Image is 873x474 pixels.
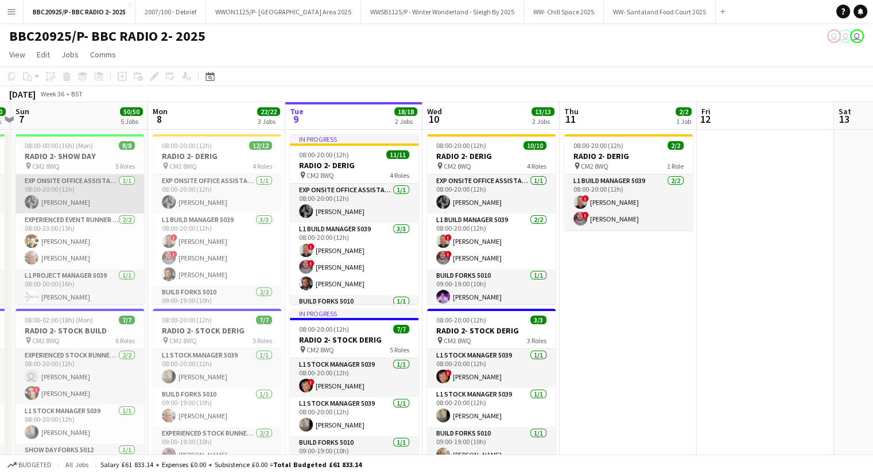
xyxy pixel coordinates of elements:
[827,29,841,43] app-user-avatar: Elizabeth Ramirez Baca
[15,106,29,116] span: Sun
[38,90,67,98] span: Week 36
[37,49,50,60] span: Edit
[290,134,418,304] app-job-card: In progress08:00-20:00 (12h)11/11RADIO 2- DERIG CM2 8WQ4 RolesExp Onsite Office Assistant 50121/1...
[290,184,418,223] app-card-role: Exp Onsite Office Assistant 50121/108:00-20:00 (12h)[PERSON_NAME]
[394,107,417,116] span: 18/18
[427,213,556,269] app-card-role: L1 Build Manager 50392/208:00-20:00 (12h)![PERSON_NAME]![PERSON_NAME]
[15,405,144,444] app-card-role: L1 Stock Manager 50391/108:00-20:00 (12h)[PERSON_NAME]
[427,134,556,304] app-job-card: 08:00-20:00 (12h)10/10RADIO 2- DERIG CM2 8WQ4 RolesExp Onsite Office Assistant 50121/108:00-20:00...
[390,171,409,180] span: 4 Roles
[121,117,142,126] div: 5 Jobs
[169,336,197,345] span: CM2 8WQ
[701,106,711,116] span: Fri
[33,386,40,393] span: !
[169,162,197,170] span: CM2 8WQ
[153,286,281,341] app-card-role: Build Forks 50102/209:00-19:00 (10h)
[100,460,362,469] div: Salary £61 833.14 + Expenses £0.00 + Subsistence £0.00 =
[530,316,546,324] span: 3/3
[9,88,36,100] div: [DATE]
[308,243,315,250] span: !
[290,223,418,295] app-card-role: L1 Build Manager 50393/308:00-20:00 (12h)![PERSON_NAME]![PERSON_NAME][PERSON_NAME]
[119,316,135,324] span: 7/7
[90,49,116,60] span: Comms
[436,141,486,150] span: 08:00-20:00 (12h)
[9,49,25,60] span: View
[299,325,349,333] span: 08:00-20:00 (12h)
[256,316,272,324] span: 7/7
[668,141,684,150] span: 2/2
[386,150,409,159] span: 11/11
[425,112,442,126] span: 10
[15,134,144,304] app-job-card: 08:00-00:00 (16h) (Mon)8/8RADIO 2- SHOW DAY CM2 8WQ5 RolesExp Onsite Office Assistant 50121/108:0...
[25,316,93,324] span: 08:00-02:00 (18h) (Mon)
[393,325,409,333] span: 7/7
[581,162,608,170] span: CM2 8WQ
[290,309,418,318] div: In progress
[527,162,546,170] span: 4 Roles
[15,269,144,308] app-card-role: L1 Project Manager 50391/108:00-00:00 (16h)[PERSON_NAME]
[25,141,93,150] span: 08:00-00:00 (16h) (Mon)
[700,112,711,126] span: 12
[573,141,623,150] span: 08:00-20:00 (12h)
[290,397,418,436] app-card-role: L1 Stock Manager 50391/108:00-20:00 (12h)[PERSON_NAME]
[290,134,418,143] div: In progress
[162,316,212,324] span: 08:00-20:00 (12h)
[427,309,556,466] div: 08:00-20:00 (12h)3/3RADIO 2- STOCK DERIG CM2 8WQ3 RolesL1 Stock Manager 50391/108:00-20:00 (12h)!...
[170,234,177,241] span: !
[120,107,143,116] span: 50/50
[32,162,60,170] span: CM2 8WQ
[445,234,452,241] span: !
[135,1,206,23] button: 2007/100 - Debrief
[427,427,556,466] app-card-role: Build Forks 50101/109:00-19:00 (10h)[PERSON_NAME]
[839,29,852,43] app-user-avatar: Grace Shorten
[15,349,144,405] app-card-role: Experienced Stock Runner 50122/208:00-20:00 (12h) [PERSON_NAME]![PERSON_NAME]
[290,295,418,334] app-card-role: Build Forks 50101/1
[564,151,693,161] h3: RADIO 2- DERIG
[427,269,556,308] app-card-role: Build Forks 50101/109:00-19:00 (10h)[PERSON_NAME]
[427,174,556,213] app-card-role: Exp Onsite Office Assistant 50121/108:00-20:00 (12h)[PERSON_NAME]
[15,174,144,213] app-card-role: Exp Onsite Office Assistant 50121/108:00-20:00 (12h)[PERSON_NAME]
[427,349,556,388] app-card-role: L1 Stock Manager 50391/108:00-20:00 (12h)![PERSON_NAME]
[18,461,52,469] span: Budgeted
[564,134,693,230] div: 08:00-20:00 (12h)2/2RADIO 2- DERIG CM2 8WQ1 RoleL1 Build Manager 50392/208:00-20:00 (12h)![PERSON...
[839,106,851,116] span: Sat
[427,388,556,427] app-card-role: L1 Stock Manager 50391/108:00-20:00 (12h)[PERSON_NAME]
[119,141,135,150] span: 8/8
[115,162,135,170] span: 5 Roles
[14,112,29,126] span: 7
[427,106,442,116] span: Wed
[253,162,272,170] span: 4 Roles
[527,336,546,345] span: 3 Roles
[532,117,554,126] div: 2 Jobs
[153,174,281,213] app-card-role: Exp Onsite Office Assistant 50121/108:00-20:00 (12h)[PERSON_NAME]
[308,379,315,386] span: !
[290,160,418,170] h3: RADIO 2- DERIG
[63,460,91,469] span: All jobs
[15,213,144,269] app-card-role: Experienced Event Runner 50122/208:00-23:00 (15h)[PERSON_NAME][PERSON_NAME]
[153,151,281,161] h3: RADIO 2- DERIG
[57,47,83,62] a: Jobs
[86,47,121,62] a: Comms
[676,117,691,126] div: 1 Job
[15,151,144,161] h3: RADIO 2- SHOW DAY
[564,174,693,230] app-card-role: L1 Build Manager 50392/208:00-20:00 (12h)![PERSON_NAME]![PERSON_NAME]
[153,134,281,304] app-job-card: 08:00-20:00 (12h)12/12RADIO 2- DERIG CM2 8WQ4 RolesExp Onsite Office Assistant 50121/108:00-20:00...
[427,325,556,336] h3: RADIO 2- STOCK DERIG
[395,117,417,126] div: 2 Jobs
[445,370,452,376] span: !
[564,106,579,116] span: Thu
[153,213,281,286] app-card-role: L1 Build Manager 50393/308:00-20:00 (12h)![PERSON_NAME]![PERSON_NAME][PERSON_NAME]
[5,47,30,62] a: View
[850,29,864,43] app-user-avatar: Grace Shorten
[604,1,716,23] button: WW- Santaland Food Court 2025
[308,260,315,267] span: !
[676,107,692,116] span: 2/2
[162,141,212,150] span: 08:00-20:00 (12h)
[153,349,281,388] app-card-role: L1 Stock Manager 50391/108:00-20:00 (12h)[PERSON_NAME]
[288,112,304,126] span: 9
[445,251,452,258] span: !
